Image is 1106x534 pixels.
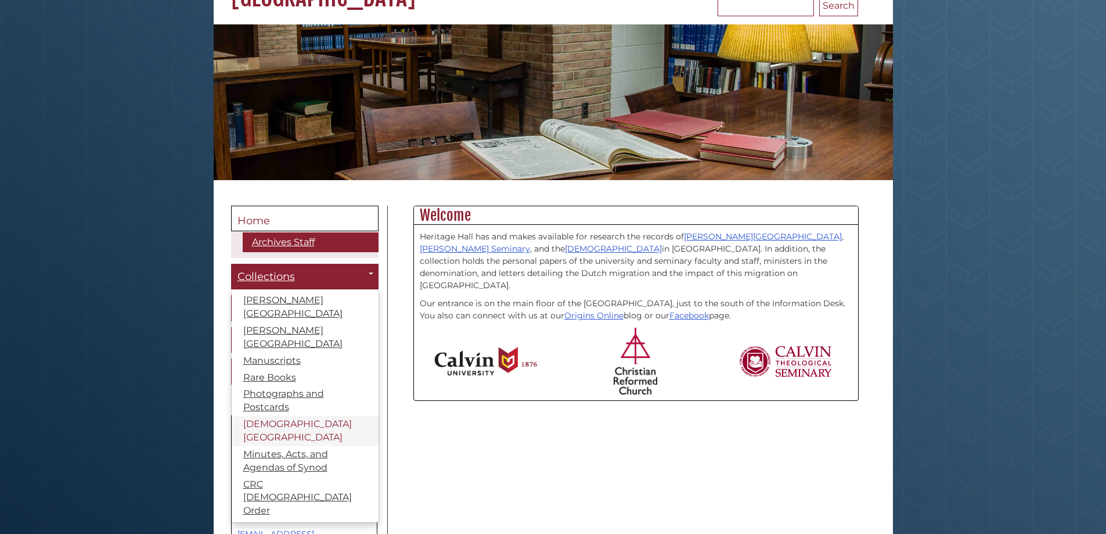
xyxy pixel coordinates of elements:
[231,264,379,290] a: Collections
[237,214,270,227] span: Home
[684,231,842,242] a: [PERSON_NAME][GEOGRAPHIC_DATA]
[243,232,379,252] a: Archives Staff
[614,328,657,395] img: Christian Reformed Church
[232,446,379,476] a: Minutes, Acts, and Agendas of Synod
[434,347,537,376] img: Calvin University
[231,206,379,231] a: Home
[420,298,852,322] p: Our entrance is on the main floor of the [GEOGRAPHIC_DATA], just to the south of the Information ...
[232,370,379,386] a: Rare Books
[420,231,852,292] p: Heritage Hall has and makes available for research the records of , , and the in [GEOGRAPHIC_DATA...
[669,310,709,321] a: Facebook
[232,353,379,370] a: Manuscripts
[237,270,295,283] span: Collections
[232,292,379,322] a: [PERSON_NAME][GEOGRAPHIC_DATA]
[420,243,530,254] a: [PERSON_NAME] Seminary
[232,322,379,353] a: [PERSON_NAME][GEOGRAPHIC_DATA]
[414,206,858,225] h2: Welcome
[232,476,379,520] a: CRC [DEMOGRAPHIC_DATA] Order
[564,310,624,321] a: Origins Online
[565,243,662,254] a: [DEMOGRAPHIC_DATA]
[232,386,379,416] a: Photographs and Postcards
[232,416,379,446] a: [DEMOGRAPHIC_DATA][GEOGRAPHIC_DATA]
[738,346,833,377] img: Calvin Theological Seminary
